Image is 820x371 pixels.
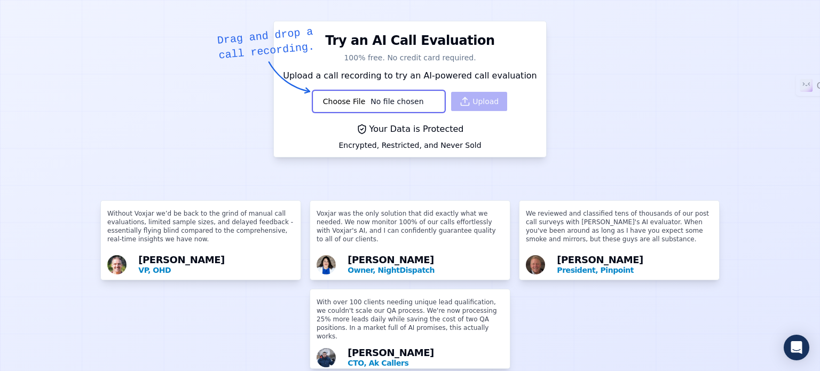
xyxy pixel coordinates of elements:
div: Your Data is Protected [338,123,481,136]
h1: Try an AI Call Evaluation [325,32,494,49]
img: Avatar [317,255,336,274]
div: [PERSON_NAME] [138,255,294,275]
input: Upload a call recording [313,91,445,112]
p: President, Pinpoint [557,265,713,275]
img: Avatar [526,255,545,274]
div: Open Intercom Messenger [784,335,809,360]
div: Encrypted, Restricted, and Never Sold [338,140,481,151]
div: [PERSON_NAME] [348,255,503,275]
img: Avatar [317,348,336,367]
img: Avatar [107,255,127,274]
p: Owner, NightDispatch [348,265,503,275]
p: Upload a call recording to try an AI-powered call evaluation [280,69,540,82]
p: With over 100 clients needing unique lead qualification, we couldn't scale our QA process. We're ... [317,298,503,345]
p: Voxjar was the only solution that did exactly what we needed. We now monitor 100% of our calls ef... [317,209,503,252]
p: 100% free. No credit card required. [280,52,540,63]
p: We reviewed and classified tens of thousands of our post call surveys with [PERSON_NAME]'s AI eva... [526,209,713,252]
p: CTO, Ak Callers [348,358,503,368]
div: [PERSON_NAME] [348,348,503,368]
div: [PERSON_NAME] [557,255,713,275]
p: VP, OHD [138,265,294,275]
p: Without Voxjar we’d be back to the grind of manual call evaluations, limited sample sizes, and de... [107,209,294,252]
